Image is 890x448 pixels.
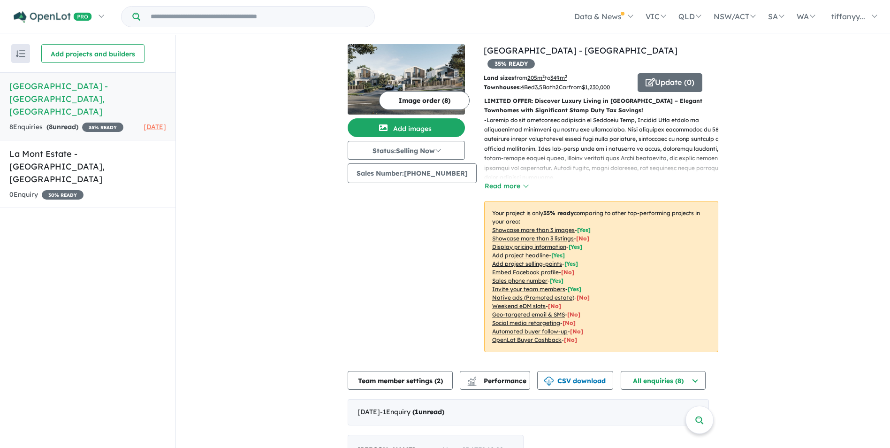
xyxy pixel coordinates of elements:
button: Add images [348,118,465,137]
span: tiffanyy... [831,12,865,21]
span: 30 % READY [42,190,84,200]
p: LIMITED OFFER: Discover Luxury Living in [GEOGRAPHIC_DATA] – Elegant Townhomes with Significant S... [484,96,718,116]
span: [ Yes ] [564,260,578,267]
span: [ Yes ] [568,286,581,293]
button: Sales Number:[PHONE_NUMBER] [348,163,477,183]
u: Social media retargeting [492,319,560,326]
span: [ Yes ] [569,243,582,250]
p: - Loremip do sit ametconsec adipiscin el Seddoeiu Temp, Incidid Utla etdolo ma aliquaenimad minim... [484,116,726,412]
span: 2 [437,377,441,385]
span: 1 [415,408,418,416]
span: [ No ] [576,235,589,242]
u: 4 [521,84,524,91]
span: 35 % READY [82,123,123,132]
button: Performance [460,371,530,390]
u: Automated buyer follow-up [492,328,568,335]
input: Try estate name, suburb, builder or developer [142,7,373,27]
img: sort.svg [16,50,25,57]
sup: 2 [565,74,567,79]
p: from [484,73,631,83]
strong: ( unread) [412,408,444,416]
button: All enquiries (8) [621,371,706,390]
span: [No] [564,336,577,343]
u: $ 1,230,000 [582,84,610,91]
b: Townhouses: [484,84,521,91]
span: Performance [469,377,526,385]
span: [No] [563,319,576,326]
b: 35 % ready [543,209,574,216]
u: Weekend eDM slots [492,302,546,309]
span: to [545,74,567,81]
u: Add project selling-points [492,260,562,267]
u: 349 m [550,74,567,81]
img: download icon [544,377,554,386]
div: [DATE] [348,399,709,425]
span: [No] [548,302,561,309]
u: Showcase more than 3 images [492,226,575,233]
p: Your project is only comparing to other top-performing projects in your area: - - - - - - - - - -... [484,201,718,352]
u: Native ads (Promoted estate) [492,294,574,301]
span: [No] [567,311,580,318]
img: bar-chart.svg [467,379,477,386]
u: Sales phone number [492,277,548,284]
u: Showcase more than 3 listings [492,235,574,242]
button: Status:Selling Now [348,141,465,160]
span: [No] [570,328,583,335]
u: Embed Facebook profile [492,269,559,276]
button: Add projects and builders [41,44,145,63]
h5: La Mont Estate - [GEOGRAPHIC_DATA] , [GEOGRAPHIC_DATA] [9,147,166,185]
div: 8 Enquir ies [9,122,123,133]
span: 8 [49,123,53,131]
span: [No] [577,294,590,301]
a: [GEOGRAPHIC_DATA] - [GEOGRAPHIC_DATA] [484,45,677,56]
span: [ Yes ] [551,252,565,259]
u: Geo-targeted email & SMS [492,311,565,318]
img: Openlot PRO Logo White [14,11,92,23]
u: Add project headline [492,252,549,259]
u: Invite your team members [492,286,565,293]
sup: 2 [542,74,545,79]
div: 0 Enquir y [9,189,84,201]
span: - 1 Enquir y [380,408,444,416]
button: Update (0) [638,73,702,92]
img: line-chart.svg [468,377,476,382]
img: Bedford Rise Townhouses - Ringwood East [348,44,465,115]
u: 205 m [527,74,545,81]
span: [DATE] [144,123,166,131]
button: Team member settings (2) [348,371,453,390]
u: OpenLot Buyer Cashback [492,336,562,343]
strong: ( unread) [46,123,78,131]
p: Bed Bath Car from [484,83,631,92]
u: 2 [555,84,559,91]
b: Land sizes [484,74,514,81]
u: 3.5 [535,84,542,91]
u: Display pricing information [492,243,566,250]
button: CSV download [537,371,613,390]
span: [ Yes ] [550,277,563,284]
h5: [GEOGRAPHIC_DATA] - [GEOGRAPHIC_DATA] , [GEOGRAPHIC_DATA] [9,80,166,118]
span: 35 % READY [487,59,535,69]
button: Read more [484,181,528,192]
span: [ Yes ] [577,226,591,233]
span: [ No ] [561,269,574,276]
button: Image order (8) [379,91,470,110]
